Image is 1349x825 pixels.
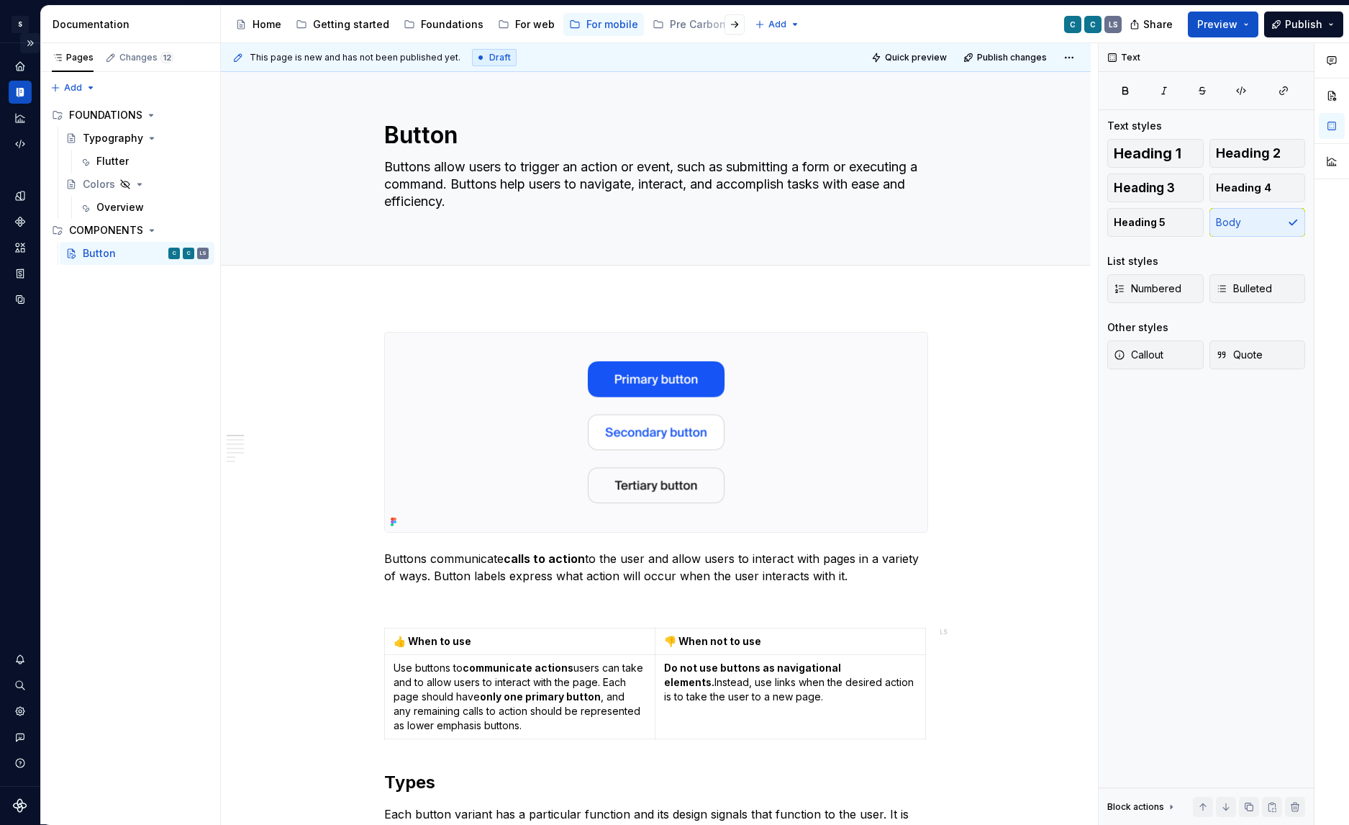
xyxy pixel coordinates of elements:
[69,108,142,122] div: FOUNDATIONS
[977,52,1047,63] span: Publish changes
[69,223,143,238] div: COMPONENTS
[421,17,483,32] div: Foundations
[253,17,281,32] div: Home
[1107,801,1164,813] div: Block actions
[1114,181,1175,195] span: Heading 3
[1109,19,1118,30] div: LS
[96,154,129,168] div: Flutter
[1209,341,1306,369] button: Quote
[12,16,29,33] div: S
[52,52,94,63] div: Pages
[1209,173,1306,202] button: Heading 4
[1107,797,1177,817] div: Block actions
[9,674,32,697] button: Search ⌘K
[381,155,925,230] textarea: Buttons allow users to trigger an action or event, such as submitting a form or executing a comma...
[385,333,927,532] img: 4eab43e7-2b4d-40dd-9f79-2f0dc8d6b119.png
[1216,181,1271,195] span: Heading 4
[1107,274,1204,303] button: Numbered
[200,246,206,261] div: LS
[768,19,786,30] span: Add
[1188,12,1258,37] button: Preview
[1143,17,1173,32] span: Share
[1114,215,1166,230] span: Heading 5
[9,726,32,749] button: Contact support
[20,33,40,53] button: Expand sidebar
[3,9,37,40] button: S
[9,184,32,207] a: Design tokens
[664,662,843,688] strong: Do not use buttons as navigational elements.
[73,150,214,173] a: Flutter
[173,246,176,261] div: C
[9,288,32,311] a: Data sources
[290,13,395,36] a: Getting started
[46,104,214,265] div: Page tree
[96,200,144,215] div: Overview
[313,17,389,32] div: Getting started
[230,13,287,36] a: Home
[670,17,726,32] div: Pre Carbon
[1216,281,1272,296] span: Bulleted
[13,798,27,813] svg: Supernova Logo
[83,246,116,261] div: Button
[1216,348,1263,362] span: Quote
[187,246,191,261] div: C
[586,17,638,32] div: For mobile
[53,17,214,32] div: Documentation
[64,82,82,94] span: Add
[9,107,32,130] a: Analytics
[515,17,555,32] div: For web
[9,210,32,233] a: Components
[563,13,644,36] a: For mobile
[492,13,560,36] a: For web
[381,118,925,153] textarea: Button
[230,10,748,39] div: Page tree
[46,219,214,242] div: COMPONENTS
[1197,17,1237,32] span: Preview
[9,262,32,285] a: Storybook stories
[1285,17,1322,32] span: Publish
[46,78,100,98] button: Add
[1107,173,1204,202] button: Heading 3
[60,173,214,196] a: Colors
[9,55,32,78] div: Home
[9,132,32,155] a: Code automation
[504,551,585,566] strong: calls to action
[1070,19,1076,30] div: C
[9,648,32,671] div: Notifications
[1107,320,1168,335] div: Other styles
[1122,12,1182,37] button: Share
[1264,12,1343,37] button: Publish
[398,13,489,36] a: Foundations
[160,52,173,63] span: 12
[1107,139,1204,168] button: Heading 1
[119,52,173,63] div: Changes
[959,48,1053,68] button: Publish changes
[250,52,460,63] span: This page is new and has not been published yet.
[73,196,214,219] a: Overview
[83,131,143,145] div: Typography
[480,690,601,703] strong: only one primary button
[463,662,573,674] strong: communicate actions
[83,177,115,191] div: Colors
[384,550,928,585] p: Buttons communicate to the user and allow users to interact with pages in a variety of ways. Butt...
[664,635,761,647] strong: 👎 When not to use
[885,52,947,63] span: Quick preview
[489,52,511,63] span: Draft
[394,635,471,647] strong: 👍 When to use
[9,81,32,104] a: Documentation
[664,661,917,704] p: Instead, use links when the desired action is to take the user to a new page.
[9,700,32,723] a: Settings
[9,236,32,259] a: Assets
